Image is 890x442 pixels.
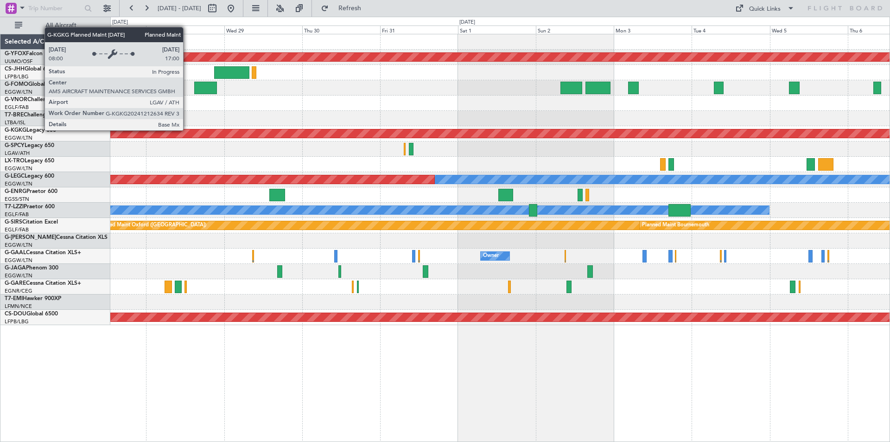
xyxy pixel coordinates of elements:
[302,26,380,34] div: Thu 30
[158,4,201,13] span: [DATE] - [DATE]
[5,189,26,194] span: G-ENRG
[5,104,29,111] a: EGLF/FAB
[96,218,206,232] div: Planned Maint Oxford ([GEOGRAPHIC_DATA])
[5,272,32,279] a: EGGW/LTN
[5,66,56,72] a: CS-JHHGlobal 6000
[483,249,499,263] div: Owner
[5,173,54,179] a: G-LEGCLegacy 600
[5,128,26,133] span: G-KGKG
[5,235,108,240] a: G-[PERSON_NAME]Cessna Citation XLS
[5,311,26,317] span: CS-DOU
[5,119,25,126] a: LTBA/ISL
[5,226,29,233] a: EGLF/FAB
[5,173,25,179] span: G-LEGC
[5,97,27,102] span: G-VNOR
[380,26,458,34] div: Fri 31
[5,204,55,210] a: T7-LZZIPraetor 600
[5,51,26,57] span: G-YFOX
[5,82,28,87] span: G-FOMO
[5,265,26,271] span: G-JAGA
[5,288,32,295] a: EGNR/CEG
[317,1,372,16] button: Refresh
[5,242,32,249] a: EGGW/LTN
[5,58,32,65] a: UUMO/OSF
[5,250,81,256] a: G-GAALCessna Citation XLS+
[5,158,25,164] span: LX-TRO
[224,26,302,34] div: Wed 29
[5,211,29,218] a: EGLF/FAB
[112,19,128,26] div: [DATE]
[458,26,536,34] div: Sat 1
[331,5,369,12] span: Refresh
[5,281,26,286] span: G-GARE
[5,281,81,286] a: G-GARECessna Citation XLS+
[459,19,475,26] div: [DATE]
[5,311,58,317] a: CS-DOUGlobal 6500
[5,112,64,118] a: T7-BREChallenger 604
[5,143,25,148] span: G-SPCY
[5,196,29,203] a: EGSS/STN
[5,265,58,271] a: G-JAGAPhenom 300
[5,150,30,157] a: LGAV/ATH
[24,22,98,29] span: All Aircraft
[692,26,769,34] div: Tue 4
[770,26,848,34] div: Wed 5
[10,18,101,33] button: All Aircraft
[5,66,25,72] span: CS-JHH
[749,5,781,14] div: Quick Links
[5,158,54,164] a: LX-TROLegacy 650
[5,112,24,118] span: T7-BRE
[5,204,24,210] span: T7-LZZI
[5,189,57,194] a: G-ENRGPraetor 600
[5,97,67,102] a: G-VNORChallenger 650
[28,1,82,15] input: Trip Number
[5,135,32,141] a: EGGW/LTN
[5,296,61,301] a: T7-EMIHawker 900XP
[146,26,224,34] div: Tue 28
[614,26,692,34] div: Mon 3
[5,165,32,172] a: EGGW/LTN
[5,143,54,148] a: G-SPCYLegacy 650
[5,250,26,256] span: G-GAAL
[5,219,22,225] span: G-SIRS
[5,219,58,225] a: G-SIRSCitation Excel
[642,218,709,232] div: Planned Maint Bournemouth
[5,180,32,187] a: EGGW/LTN
[5,257,32,264] a: EGGW/LTN
[5,235,56,240] span: G-[PERSON_NAME]
[5,128,56,133] a: G-KGKGLegacy 600
[5,318,29,325] a: LFPB/LBG
[5,73,29,80] a: LFPB/LBG
[5,89,32,96] a: EGGW/LTN
[5,296,23,301] span: T7-EMI
[5,303,32,310] a: LFMN/NCE
[731,1,799,16] button: Quick Links
[5,82,60,87] a: G-FOMOGlobal 6000
[536,26,614,34] div: Sun 2
[5,51,64,57] a: G-YFOXFalcon 2000EX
